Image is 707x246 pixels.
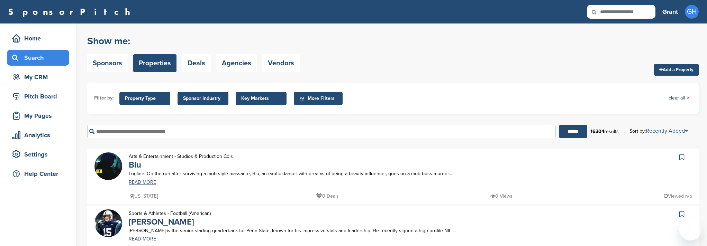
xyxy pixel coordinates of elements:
[687,94,690,102] span: ×
[7,50,69,66] a: Search
[7,108,69,124] a: My Pages
[10,148,69,161] div: Settings
[94,94,114,102] li: Filter by:
[664,192,692,200] p: Viewed n/a
[10,51,69,64] div: Search
[130,192,158,200] p: [US_STATE]
[587,126,622,138] div: results
[87,54,128,72] a: Sponsors
[125,95,165,102] span: Property Type
[669,94,690,102] a: clear all×
[490,192,513,200] p: 0 Views
[646,127,688,134] a: Recently Added
[299,95,339,102] span: More Filters
[679,218,701,240] iframe: Button to launch messaging window
[590,129,604,134] b: 16304
[10,168,69,180] div: Help Center
[133,54,176,72] a: Properties
[129,180,542,185] a: READ MORE
[685,5,699,19] span: GH
[662,4,678,19] a: Grant
[129,160,141,170] a: Blu
[10,90,69,103] div: Pitch Board
[129,169,542,178] p: Logline: On the run after surviving a mob-style massacre, Blu, an exotic dancer with dreams of be...
[183,95,223,102] span: Sponsor Industry
[316,192,339,200] p: 0 Deals
[10,71,69,83] div: My CRM
[7,69,69,85] a: My CRM
[94,209,122,237] img: I61szgwq 400x400
[216,54,257,72] a: Agencies
[241,95,281,102] span: Key Markets
[629,128,688,134] div: Sort by:
[262,54,300,72] a: Vendors
[662,7,678,17] h3: Grant
[7,166,69,182] a: Help Center
[7,30,69,46] a: Home
[129,217,194,227] a: [PERSON_NAME]
[7,146,69,162] a: Settings
[10,129,69,141] div: Analytics
[129,226,542,235] p: [PERSON_NAME] is the senior starting quarterback for Penn State, known for his impressive stats a...
[7,127,69,143] a: Analytics
[8,7,135,16] a: SponsorPitch
[182,54,211,72] a: Deals
[129,237,542,242] a: READ MORE
[129,152,233,161] p: Arts & Entertainment - Studios & Production Co's
[87,35,300,47] h2: Show me:
[10,32,69,45] div: Home
[94,152,122,188] img: Blu
[7,88,69,104] a: Pitch Board
[10,110,69,122] div: My Pages
[129,209,211,218] p: Sports & Athletes - Football (American)
[654,64,699,76] a: Add a Property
